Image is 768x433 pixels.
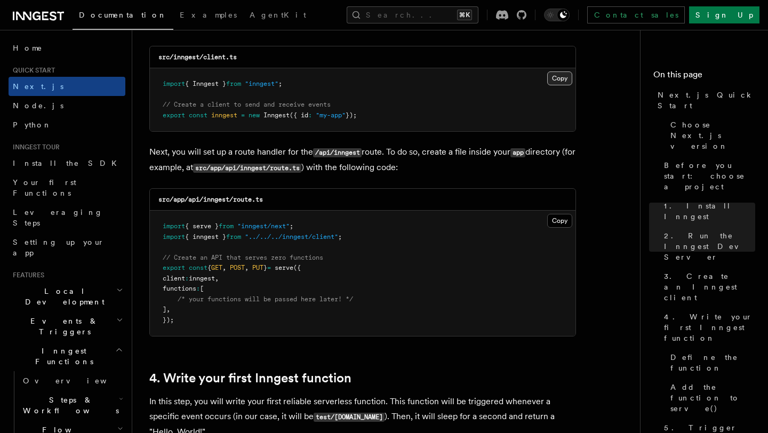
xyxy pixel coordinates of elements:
[13,238,105,257] span: Setting up your app
[689,6,759,23] a: Sign Up
[200,285,204,292] span: [
[19,395,119,416] span: Steps & Workflows
[457,10,472,20] kbd: ⌘K
[544,9,570,21] button: Toggle dark mode
[178,295,353,303] span: /* your functions will be passed here later! */
[346,111,357,119] span: });
[245,264,249,271] span: ,
[664,311,755,343] span: 4. Write your first Inngest function
[226,80,241,87] span: from
[664,230,755,262] span: 2. Run the Inngest Dev Server
[664,271,755,303] span: 3. Create an Inngest client
[658,90,755,111] span: Next.js Quick Start
[664,201,755,222] span: 1. Install Inngest
[9,346,115,367] span: Inngest Functions
[245,80,278,87] span: "inngest"
[9,203,125,232] a: Leveraging Steps
[347,6,478,23] button: Search...⌘K
[9,66,55,75] span: Quick start
[660,267,755,307] a: 3. Create an Inngest client
[9,271,44,279] span: Features
[211,111,237,119] span: inngest
[660,307,755,348] a: 4. Write your first Inngest function
[189,264,207,271] span: const
[290,111,308,119] span: ({ id
[219,222,234,230] span: from
[226,233,241,240] span: from
[19,371,125,390] a: Overview
[243,3,313,29] a: AgentKit
[547,214,572,228] button: Copy
[185,80,226,87] span: { Inngest }
[666,378,755,418] a: Add the function to serve()
[207,264,211,271] span: {
[587,6,685,23] a: Contact sales
[185,275,189,282] span: :
[249,111,260,119] span: new
[267,264,271,271] span: =
[163,222,185,230] span: import
[9,115,125,134] a: Python
[263,111,290,119] span: Inngest
[163,101,331,108] span: // Create a client to send and receive events
[189,275,215,282] span: inngest
[263,264,267,271] span: }
[666,348,755,378] a: Define the function
[79,11,167,19] span: Documentation
[314,413,385,422] code: test/[DOMAIN_NAME]
[293,264,301,271] span: ({
[9,341,125,371] button: Inngest Functions
[9,311,125,341] button: Events & Triggers
[189,111,207,119] span: const
[237,222,290,230] span: "inngest/next"
[163,275,185,282] span: client
[9,96,125,115] a: Node.js
[308,111,312,119] span: :
[163,285,196,292] span: functions
[338,233,342,240] span: ;
[215,275,219,282] span: ,
[222,264,226,271] span: ,
[9,173,125,203] a: Your first Functions
[173,3,243,29] a: Examples
[13,43,43,53] span: Home
[13,101,63,110] span: Node.js
[313,148,362,157] code: /api/inngest
[19,390,125,420] button: Steps & Workflows
[163,306,166,313] span: ]
[13,82,63,91] span: Next.js
[660,196,755,226] a: 1. Install Inngest
[185,222,219,230] span: { serve }
[185,233,226,240] span: { inngest }
[245,233,338,240] span: "../../../inngest/client"
[166,306,170,313] span: ,
[149,371,351,386] a: 4. Write your first Inngest function
[250,11,306,19] span: AgentKit
[196,285,200,292] span: :
[278,80,282,87] span: ;
[670,119,755,151] span: Choose Next.js version
[9,282,125,311] button: Local Development
[9,143,60,151] span: Inngest tour
[180,11,237,19] span: Examples
[275,264,293,271] span: serve
[163,111,185,119] span: export
[149,145,576,175] p: Next, you will set up a route handler for the route. To do so, create a file inside your director...
[23,376,133,385] span: Overview
[9,38,125,58] a: Home
[9,154,125,173] a: Install the SDK
[9,77,125,96] a: Next.js
[316,111,346,119] span: "my-app"
[241,111,245,119] span: =
[670,382,755,414] span: Add the function to serve()
[252,264,263,271] span: PUT
[163,316,174,324] span: });
[547,71,572,85] button: Copy
[163,264,185,271] span: export
[158,53,237,61] code: src/inngest/client.ts
[660,226,755,267] a: 2. Run the Inngest Dev Server
[158,196,263,203] code: src/app/api/inngest/route.ts
[13,159,123,167] span: Install the SDK
[13,178,76,197] span: Your first Functions
[73,3,173,30] a: Documentation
